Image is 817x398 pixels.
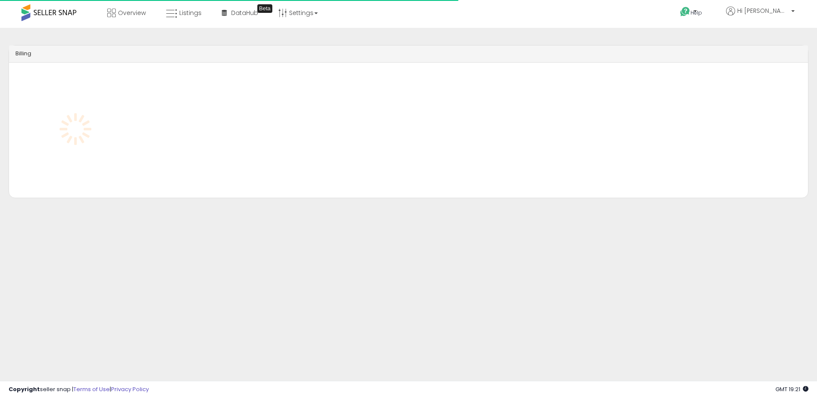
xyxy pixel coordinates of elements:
[737,6,789,15] span: Hi [PERSON_NAME]
[680,6,690,17] i: Get Help
[9,386,149,394] div: seller snap | |
[231,9,258,17] span: DataHub
[73,385,110,393] a: Terms of Use
[179,9,202,17] span: Listings
[726,6,795,26] a: Hi [PERSON_NAME]
[111,385,149,393] a: Privacy Policy
[9,45,808,63] div: Billing
[9,385,40,393] strong: Copyright
[690,9,702,16] span: Help
[775,385,808,393] span: 2025-10-7 19:21 GMT
[257,4,272,13] div: Tooltip anchor
[118,9,146,17] span: Overview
